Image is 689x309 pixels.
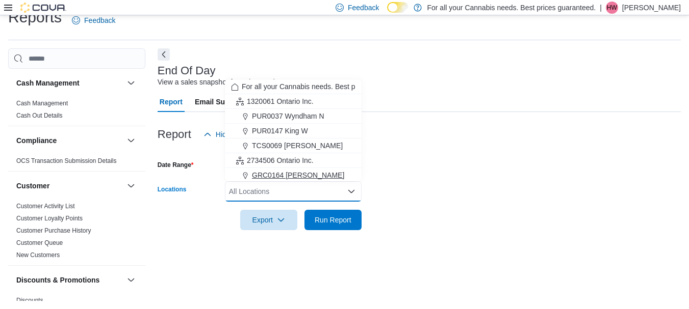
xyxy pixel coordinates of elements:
[225,94,362,109] button: 1320061 Ontario Inc.
[16,112,63,119] a: Cash Out Details
[8,155,145,171] div: Compliance
[252,111,324,121] span: PUR0037 Wyndham N
[16,214,83,222] span: Customer Loyalty Points
[158,128,191,141] h3: Report
[158,161,194,169] label: Date Range
[16,135,123,146] button: Compliance
[16,100,68,107] a: Cash Management
[16,275,123,285] button: Discounts & Promotions
[252,141,343,151] span: TCS0069 [PERSON_NAME]
[160,92,183,112] span: Report
[225,153,362,168] button: 2734506 Ontario Inc.
[252,126,308,136] span: PUR0147 King W
[125,274,137,286] button: Discounts & Promotions
[16,203,75,210] a: Customer Activity List
[225,168,362,183] button: GRC0164 [PERSON_NAME]
[225,138,362,153] button: TCS0069 [PERSON_NAME]
[16,78,123,88] button: Cash Management
[20,3,66,13] img: Cova
[16,296,43,304] span: Discounts
[606,2,618,14] div: Haley Watson
[427,2,596,14] p: For all your Cannabis needs. Best prices guaranteed.
[8,97,145,126] div: Cash Management
[16,239,63,247] span: Customer Queue
[8,200,145,265] div: Customer
[16,227,91,235] span: Customer Purchase History
[225,79,362,94] button: For all your Cannabis needs. Best prices guaranteed.
[315,215,351,225] span: Run Report
[347,187,355,195] button: Close list of options
[16,181,123,191] button: Customer
[125,77,137,89] button: Cash Management
[16,99,68,107] span: Cash Management
[225,124,362,138] button: PUR0147 King W
[16,111,63,120] span: Cash Out Details
[84,15,115,25] span: Feedback
[600,2,602,14] p: |
[16,227,91,234] a: Customer Purchase History
[16,157,117,164] a: OCS Transaction Submission Details
[16,239,63,246] a: Customer Queue
[16,215,83,222] a: Customer Loyalty Points
[158,65,216,77] h3: End Of Day
[16,297,43,304] a: Discounts
[68,10,119,31] a: Feedback
[216,129,269,139] span: Hide Parameters
[387,2,409,13] input: Dark Mode
[225,109,362,124] button: PUR0037 Wyndham N
[240,210,297,230] button: Export
[247,155,314,165] span: 2734506 Ontario Inc.
[16,135,57,146] h3: Compliance
[8,7,62,27] h1: Reports
[158,185,187,193] label: Locations
[348,3,379,13] span: Feedback
[16,78,80,88] h3: Cash Management
[16,181,49,191] h3: Customer
[242,81,411,92] span: For all your Cannabis needs. Best prices guaranteed.
[158,48,170,61] button: Next
[199,124,273,145] button: Hide Parameters
[125,134,137,147] button: Compliance
[16,202,75,210] span: Customer Activity List
[247,96,314,106] span: 1320061 Ontario Inc.
[622,2,681,14] p: [PERSON_NAME]
[246,210,291,230] span: Export
[16,251,60,259] span: New Customers
[304,210,362,230] button: Run Report
[16,275,99,285] h3: Discounts & Promotions
[607,2,617,14] span: HW
[16,251,60,259] a: New Customers
[252,170,344,180] span: GRC0164 [PERSON_NAME]
[158,77,307,88] div: View a sales snapshot for a date or date range.
[195,92,260,112] span: Email Subscription
[125,180,137,192] button: Customer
